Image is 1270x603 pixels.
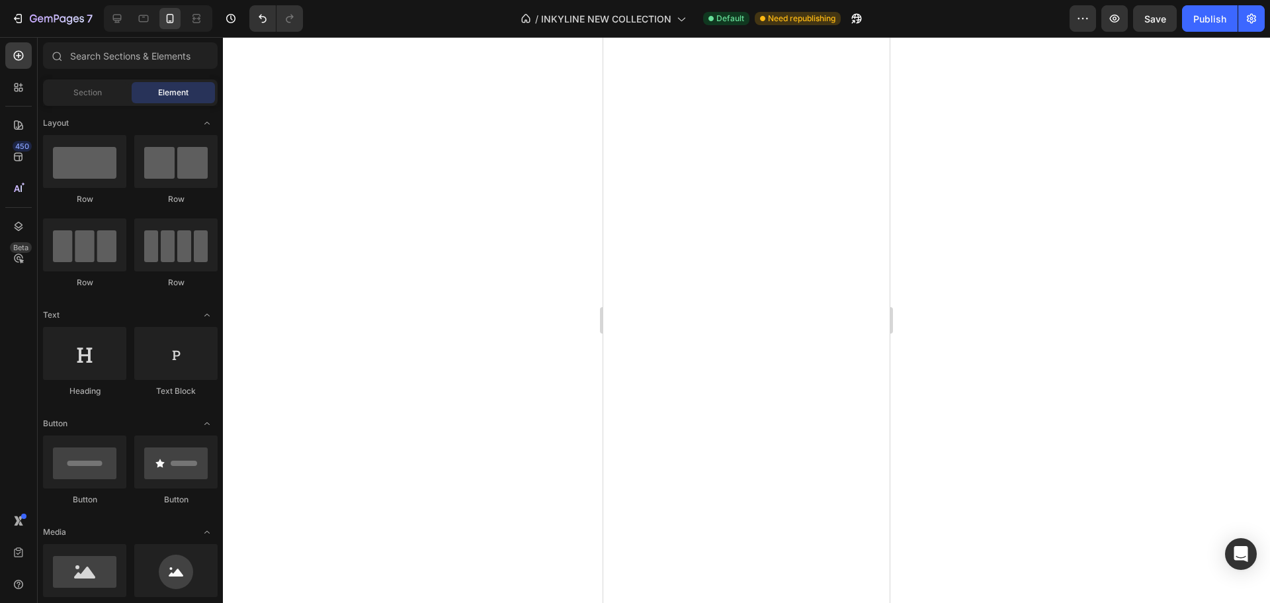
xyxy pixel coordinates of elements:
[603,37,890,603] iframe: Design area
[196,304,218,326] span: Toggle open
[43,309,60,321] span: Text
[196,413,218,434] span: Toggle open
[5,5,99,32] button: 7
[43,418,67,430] span: Button
[1193,12,1226,26] div: Publish
[196,522,218,543] span: Toggle open
[43,526,66,538] span: Media
[716,13,744,24] span: Default
[13,141,32,152] div: 450
[134,385,218,397] div: Text Block
[87,11,93,26] p: 7
[1133,5,1177,32] button: Save
[43,277,126,289] div: Row
[1144,13,1166,24] span: Save
[43,117,69,129] span: Layout
[1182,5,1238,32] button: Publish
[196,113,218,134] span: Toggle open
[768,13,835,24] span: Need republishing
[1225,538,1257,570] div: Open Intercom Messenger
[43,385,126,397] div: Heading
[535,12,538,26] span: /
[134,494,218,506] div: Button
[43,494,126,506] div: Button
[73,87,102,99] span: Section
[10,242,32,253] div: Beta
[43,193,126,205] div: Row
[541,12,671,26] span: INKYLINE NEW COLLECTION
[158,87,189,99] span: Element
[43,42,218,69] input: Search Sections & Elements
[134,193,218,205] div: Row
[134,277,218,289] div: Row
[249,5,303,32] div: Undo/Redo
